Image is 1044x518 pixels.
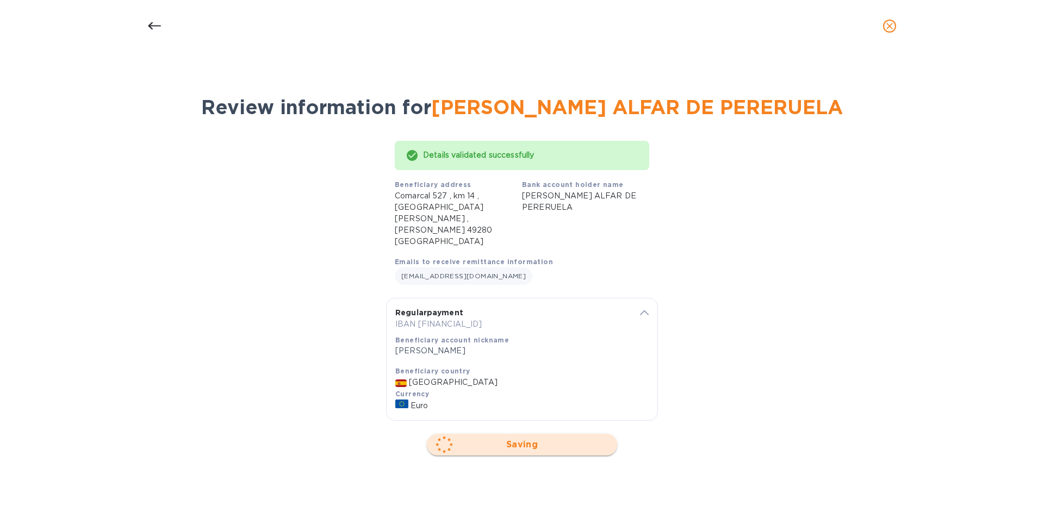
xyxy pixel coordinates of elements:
[395,345,627,357] p: [PERSON_NAME]
[522,180,624,189] b: Bank account holder name
[877,13,903,39] button: close
[201,95,843,119] span: Review information for
[409,378,498,386] span: [GEOGRAPHIC_DATA]
[395,180,471,189] b: Beneficiary address
[395,367,470,375] b: Beneficiary country
[395,390,429,398] b: Currency
[401,272,526,280] span: [EMAIL_ADDRESS][DOMAIN_NAME]
[395,258,553,266] b: Emails to receive remittance information
[395,319,627,330] p: IBAN [FINANCIAL_ID]
[395,308,463,317] b: Regular payment
[395,190,522,247] p: Comarcal 527 , km 14 , [GEOGRAPHIC_DATA][PERSON_NAME] , [PERSON_NAME] 49280 [GEOGRAPHIC_DATA]
[423,146,638,165] div: Details validated successfully
[431,95,843,119] span: [PERSON_NAME] ALFAR DE PERERUELA
[522,190,649,213] p: [PERSON_NAME] ALFAR DE PERERUELA
[395,336,509,344] b: Beneficiary account nickname
[395,379,407,387] img: ES
[411,401,428,410] span: Euro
